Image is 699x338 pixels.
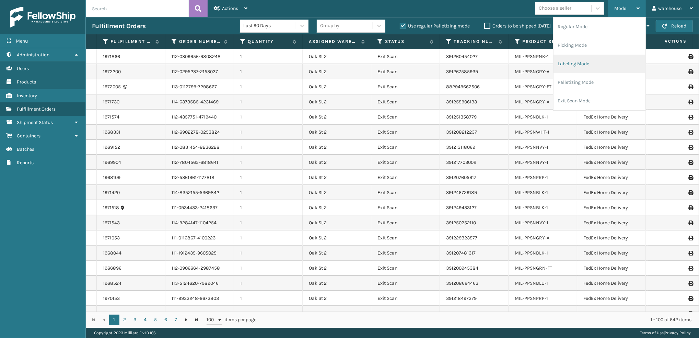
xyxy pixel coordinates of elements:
td: 112-7804565-6818641 [165,155,234,170]
a: 391250252110 [446,220,476,226]
i: Print Label [688,311,692,316]
td: 112-0309956-9808248 [165,49,234,64]
a: MIL-PPSNBLK-1 [515,250,548,256]
td: 1 [234,140,303,155]
a: 1972005 [103,83,121,90]
td: 1 [234,64,303,79]
li: Exit Scan Mode [554,92,645,110]
i: Print Label [688,54,692,59]
td: Oak St 2 [303,291,371,306]
i: Print Label [688,221,692,225]
td: 1 [234,306,303,321]
td: 1 [234,215,303,230]
td: 113-0112799-7298667 [165,79,234,94]
a: MIL-PPSNGRN-FT [515,265,552,271]
td: FedEx Home Delivery [577,125,646,140]
td: Exit Scan [371,64,440,79]
td: 1 [234,200,303,215]
a: 1970153 [103,295,120,302]
td: Exit Scan [371,200,440,215]
a: 1969152 [103,144,120,151]
td: Oak St 2 [303,276,371,291]
a: MIL-PPSNPRP-1 [515,295,548,301]
i: Print Label [688,205,692,210]
a: 391229323577 [446,235,477,241]
i: Print Label [688,130,692,135]
td: Exit Scan [371,291,440,306]
td: FedEx Home Delivery [577,261,646,276]
td: Exit Scan [371,79,440,94]
a: 1972200 [103,68,121,75]
td: Exit Scan [371,276,440,291]
td: Oak St 2 [303,306,371,321]
span: Reports [17,160,34,166]
a: MIL-PPSNNVY-1 [515,220,548,226]
td: 1 [234,79,303,94]
a: 391213118069 [446,144,475,150]
label: Order Number [179,38,221,45]
span: Products [17,79,36,85]
td: Exit Scan [371,110,440,125]
td: Oak St 2 [303,246,371,261]
td: Exit Scan [371,170,440,185]
td: 112-0831454-8236228 [165,140,234,155]
td: 112-0906664-2987458 [165,261,234,276]
td: Exit Scan [371,246,440,261]
td: FedEx Home Delivery [577,185,646,200]
i: Print Label [688,115,692,120]
span: Containers [17,133,40,139]
div: Choose a seller [539,5,571,12]
td: FedEx Home Delivery [577,230,646,246]
label: Assigned Warehouse [309,38,358,45]
a: 882949662506 [446,84,480,90]
label: Product SKU [522,38,564,45]
td: 112-8726854-9541065 [165,306,234,321]
a: 1971730 [103,99,119,105]
td: FedEx Home Delivery [577,200,646,215]
a: 5 [150,315,161,325]
td: 1 [234,230,303,246]
p: Copyright 2023 Milliard™ v 1.0.186 [94,328,156,338]
span: items per page [207,315,257,325]
a: 1966896 [103,265,121,272]
td: FedEx Home Delivery [577,110,646,125]
td: FedEx Home Delivery [577,276,646,291]
a: MIL-PPSNWHT-1 [515,129,549,135]
span: Batches [17,146,34,152]
a: 1971518 [103,204,119,211]
td: 112-4357751-4719440 [165,110,234,125]
td: 1 [234,94,303,110]
i: Print Label [688,266,692,271]
td: Oak St 2 [303,155,371,170]
li: Regular Mode [554,18,645,36]
td: Oak St 2 [303,215,371,230]
td: 1 [234,185,303,200]
td: 111-0116867-4100223 [165,230,234,246]
td: Oak St 2 [303,64,371,79]
td: FedEx Home Delivery [577,155,646,170]
i: Print Label [688,160,692,165]
td: 111-1912435-9605025 [165,246,234,261]
a: 391208212237 [446,129,477,135]
a: MIL-PPSNNVY-1 [515,159,548,165]
td: Oak St 2 [303,170,371,185]
a: Terms of Use [640,330,664,335]
td: 114-9284147-1104254 [165,215,234,230]
a: MIL-PPSNWHT-1 [515,311,549,316]
a: MIL-PPSNGRY-A [515,235,549,241]
a: 391260454027 [446,54,478,59]
span: 100 [207,316,217,323]
button: Reload [656,20,693,32]
a: 391218497379 [446,295,477,301]
li: Picking Mode [554,36,645,55]
td: 1 [234,246,303,261]
a: 1968524 [103,280,121,287]
a: 391203666545 [446,311,478,316]
label: Fulfillment Order Id [110,38,152,45]
span: Go to the last page [194,317,199,323]
a: 391207605917 [446,174,476,180]
a: MIL-PPSNBLK-1 [515,114,548,120]
a: 391207481317 [446,250,476,256]
label: Orders to be shipped [DATE] [484,23,551,29]
a: 1968044 [103,250,121,257]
